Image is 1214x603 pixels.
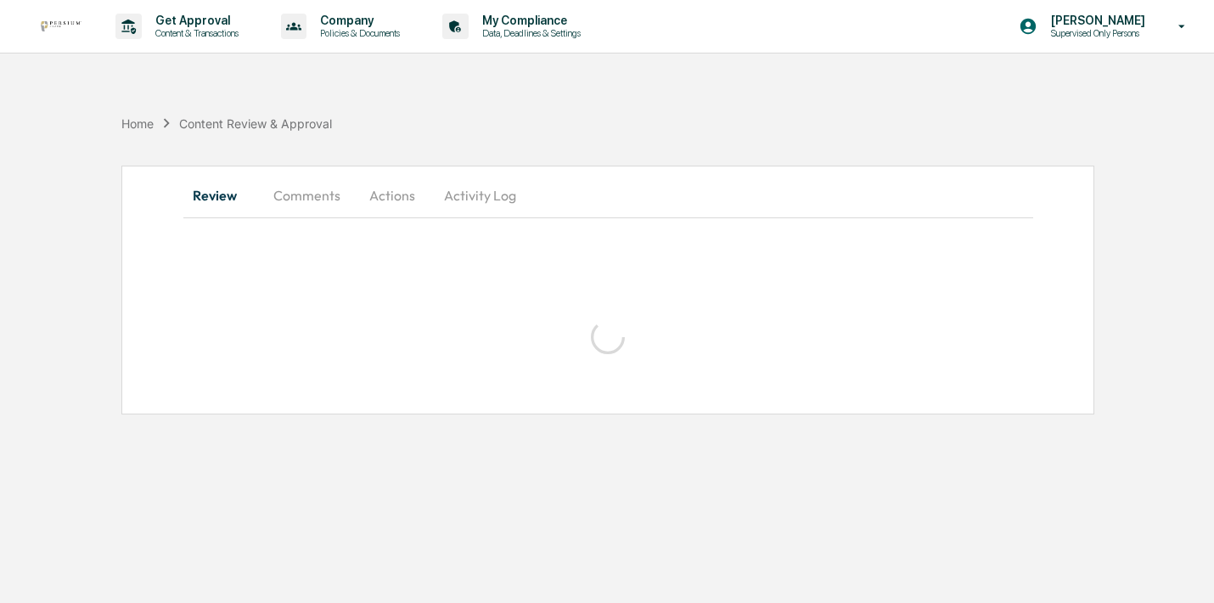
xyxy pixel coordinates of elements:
button: Comments [260,175,354,216]
button: Review [183,175,260,216]
p: Supervised Only Persons [1037,27,1154,39]
div: Home [121,116,154,131]
p: My Compliance [469,14,589,27]
img: logo [41,21,81,31]
div: secondary tabs example [183,175,1033,216]
button: Activity Log [430,175,530,216]
p: Data, Deadlines & Settings [469,27,589,39]
p: Content & Transactions [142,27,247,39]
div: Content Review & Approval [179,116,332,131]
p: [PERSON_NAME] [1037,14,1154,27]
p: Policies & Documents [306,27,408,39]
p: Company [306,14,408,27]
p: Get Approval [142,14,247,27]
button: Actions [354,175,430,216]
